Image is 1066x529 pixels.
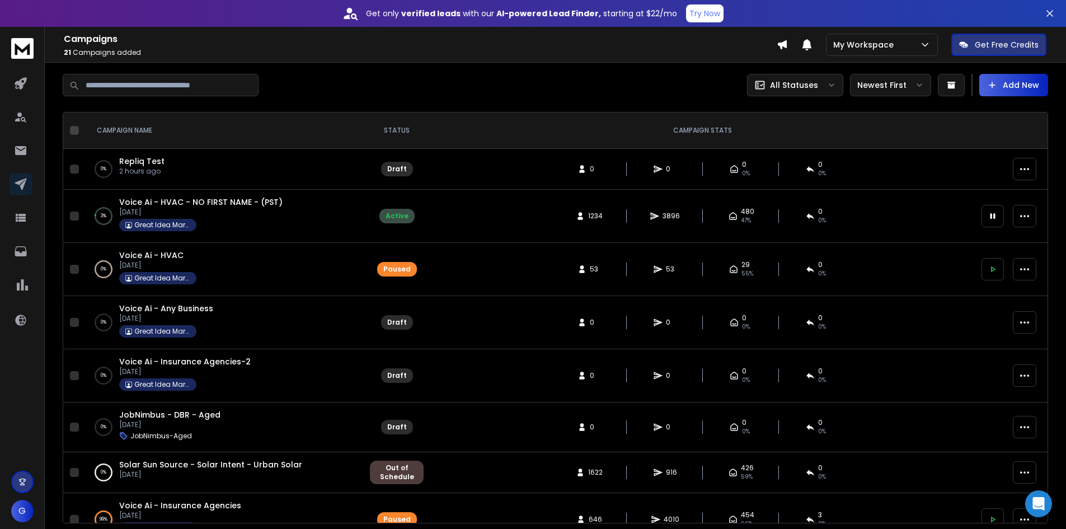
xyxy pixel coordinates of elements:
div: Active [386,212,408,221]
p: 0 % [101,317,106,328]
a: Voice Ai - HVAC [119,250,184,261]
button: G [11,500,34,522]
div: Draft [387,318,407,327]
div: Draft [387,371,407,380]
span: 59 % [741,472,753,481]
span: 0 [742,367,746,376]
span: 0 [818,464,823,472]
p: 3 % [101,210,106,222]
a: JobNimbus - DBR - Aged [119,409,220,420]
div: Open Intercom Messenger [1025,490,1052,517]
span: 0 [590,165,601,174]
span: 0 [590,318,601,327]
div: Out of Schedule [376,464,417,481]
span: 55 % [741,269,753,278]
a: Solar Sun Source - Solar Intent - Urban Solar [119,459,302,470]
p: [DATE] [119,367,251,376]
p: 0 % [101,264,106,275]
span: 21 [64,48,71,57]
span: 0 [742,160,746,169]
span: 0 [818,207,823,216]
p: 0 % [101,422,106,433]
button: Newest First [850,74,931,96]
span: 1622 [588,468,603,477]
p: Great Idea Marketing [134,221,190,230]
h1: Campaigns [64,32,777,46]
span: 0% [818,376,826,385]
p: [DATE] [119,314,213,323]
p: 0 % [101,467,106,478]
span: 0 [818,313,823,322]
p: Get Free Credits [975,39,1039,50]
a: Voice Ai - Insurance Agencies-2 [119,356,251,367]
p: JobNimbus-Aged [130,432,192,441]
span: 0 [818,160,823,169]
span: 0% [742,427,750,436]
span: Voice Ai - Insurance Agencies [119,500,241,511]
span: 53 [590,265,601,274]
td: 0%Repliq Test2 hours ago [83,149,363,190]
span: 0% [742,322,750,331]
p: All Statuses [770,79,818,91]
p: My Workspace [833,39,898,50]
strong: verified leads [401,8,461,19]
a: Voice Ai - HVAC - NO FIRST NAME - (PST) [119,196,283,208]
p: Try Now [689,8,720,19]
th: STATUS [363,113,430,149]
span: 916 [666,468,677,477]
span: 426 [741,464,754,472]
span: 0 [742,418,746,427]
td: 0%Solar Sun Source - Solar Intent - Urban Solar[DATE] [83,452,363,493]
span: 0 [666,371,677,380]
span: 0% [818,322,826,331]
button: Get Free Credits [951,34,1046,56]
span: 0 [666,423,677,432]
td: 0%Voice Ai - Any Business[DATE]Great Idea Marketing [83,296,363,349]
div: Draft [387,423,407,432]
span: 0 [590,423,601,432]
img: logo [11,38,34,59]
td: 0%Voice Ai - HVAC[DATE]Great Idea Marketing [83,243,363,296]
span: 0% [818,427,826,436]
td: 0%Voice Ai - Insurance Agencies-2[DATE]Great Idea Marketing [83,349,363,402]
span: 0% [818,169,826,178]
th: CAMPAIGN STATS [430,113,975,149]
span: 0% [742,376,750,385]
span: 0% [742,169,750,178]
span: 0 % [818,519,826,528]
span: 646 [589,515,602,524]
a: Repliq Test [119,156,165,167]
span: 66 % [741,519,753,528]
span: 0 % [818,472,826,481]
span: 1234 [588,212,603,221]
span: 3 [818,511,822,519]
span: 0 % [818,216,826,225]
span: 3896 [663,212,680,221]
button: Add New [979,74,1048,96]
span: 4010 [664,515,679,524]
span: 0 [666,318,677,327]
span: 0 [590,371,601,380]
span: 0 [818,367,823,376]
div: Paused [383,265,411,274]
th: CAMPAIGN NAME [83,113,363,149]
p: 2 hours ago [119,167,165,176]
p: Get only with our starting at $22/mo [366,8,677,19]
p: 99 % [100,514,107,525]
p: [DATE] [119,511,241,520]
p: 0 % [101,370,106,381]
p: 0 % [101,163,106,175]
p: [DATE] [119,208,283,217]
span: 0 [818,260,823,269]
p: [DATE] [119,420,220,429]
td: 0%JobNimbus - DBR - Aged[DATE]JobNimbus-Aged [83,402,363,452]
p: Great Idea Marketing [134,380,190,389]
